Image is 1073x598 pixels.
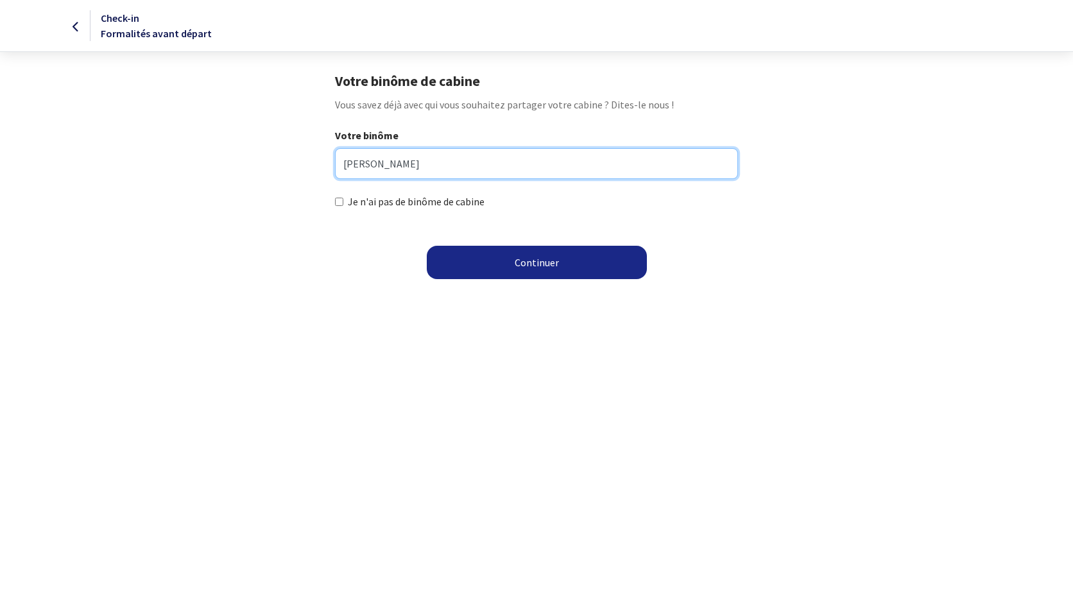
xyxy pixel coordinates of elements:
input: Indiquez votre binôme [335,148,737,179]
p: Vous savez déjà avec qui vous souhaitez partager votre cabine ? Dites-le nous ! [335,97,737,112]
button: Continuer [427,246,647,279]
strong: Votre binôme [335,129,399,142]
h1: Votre binôme de cabine [335,73,737,89]
label: Je n'ai pas de binôme de cabine [348,194,485,209]
span: Check-in Formalités avant départ [101,12,212,40]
